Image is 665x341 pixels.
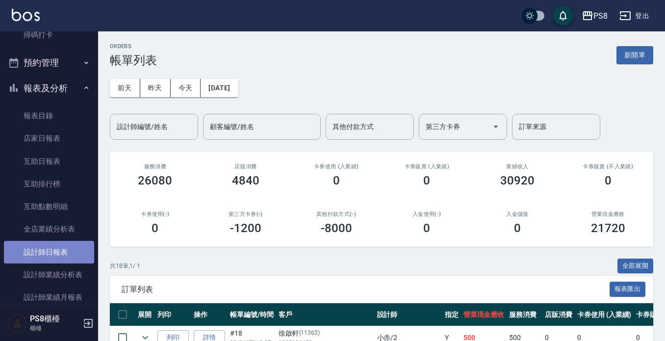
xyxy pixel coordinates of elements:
h3: 0 [514,221,521,235]
h2: 卡券販賣 (入業績) [393,163,460,170]
a: 互助排行榜 [4,173,94,195]
h3: 4840 [232,174,259,187]
h2: 入金儲值 [484,211,551,217]
div: 徐啟軒 [279,328,372,339]
h3: 0 [423,221,430,235]
th: 展開 [135,303,155,326]
th: 營業現金應收 [461,303,507,326]
button: Open [488,119,504,134]
th: 列印 [155,303,191,326]
button: [DATE] [201,79,238,97]
a: 設計師日報表 [4,241,94,263]
a: 互助點數明細 [4,195,94,218]
h5: PS8櫃檯 [30,314,80,324]
div: PS8 [593,10,608,22]
button: 全部展開 [617,259,654,274]
h3: 30920 [500,174,535,187]
h2: 第三方卡券(-) [212,211,280,217]
a: 掃碼打卡 [4,24,94,46]
th: 設計師 [375,303,442,326]
a: 報表目錄 [4,105,94,127]
button: 登出 [615,7,653,25]
th: 操作 [191,303,228,326]
a: 新開單 [616,50,653,59]
h2: 卡券使用 (入業績) [303,163,370,170]
button: PS8 [578,6,612,26]
a: 全店業績分析表 [4,218,94,240]
h2: 卡券使用(-) [122,211,189,217]
h3: 服務消費 [122,163,189,170]
p: (11362) [299,328,320,339]
h2: ORDERS [110,43,157,50]
button: 預約管理 [4,50,94,76]
a: 報表匯出 [610,284,646,293]
h3: -8000 [321,221,352,235]
p: 櫃檯 [30,324,80,333]
p: 共 18 筆, 1 / 1 [110,262,140,270]
th: 店販消費 [542,303,575,326]
h2: 營業現金應收 [574,211,641,217]
h3: 21720 [591,221,625,235]
th: 服務消費 [507,303,542,326]
a: 互助日報表 [4,150,94,173]
th: 帳單編號/時間 [228,303,276,326]
th: 指定 [442,303,461,326]
h3: 26080 [138,174,172,187]
a: 設計師業績分析表 [4,263,94,286]
th: 卡券使用 (入業績) [575,303,634,326]
h3: 0 [423,174,430,187]
button: 今天 [171,79,201,97]
span: 訂單列表 [122,285,610,294]
a: 設計師業績月報表 [4,286,94,309]
th: 客戶 [276,303,375,326]
h3: 0 [152,221,158,235]
button: 前天 [110,79,140,97]
h2: 卡券販賣 (不入業績) [574,163,641,170]
h3: 帳單列表 [110,53,157,67]
h3: 0 [333,174,340,187]
h2: 業績收入 [484,163,551,170]
h3: -1200 [230,221,261,235]
button: save [553,6,573,26]
button: 新開單 [616,46,653,64]
img: Person [8,314,27,333]
h3: 0 [605,174,612,187]
h2: 店販消費 [212,163,280,170]
h2: 入金使用(-) [393,211,460,217]
img: Logo [12,9,40,21]
button: 報表匯出 [610,282,646,297]
button: 報表及分析 [4,76,94,101]
button: 昨天 [140,79,171,97]
h2: 其他付款方式(-) [303,211,370,217]
a: 店家日報表 [4,127,94,150]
